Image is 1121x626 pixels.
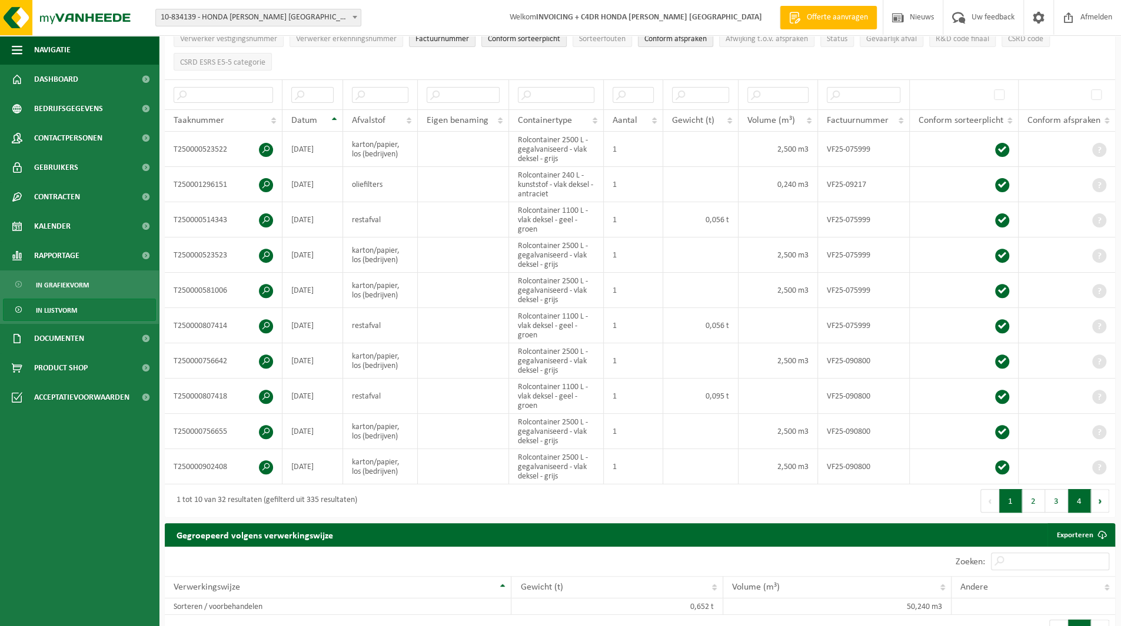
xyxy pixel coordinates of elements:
[509,237,604,273] td: Rolcontainer 2500 L - gegalvaniseerd - vlak deksel - grijs
[818,167,910,202] td: VF25-09217
[960,583,988,592] span: Andere
[663,202,738,237] td: 0,056 t
[827,116,889,125] span: Factuurnummer
[739,132,818,167] td: 2,500 m3
[818,132,910,167] td: VF25-075999
[36,299,77,322] span: In lijstvorm
[165,308,282,343] td: T250000807414
[604,379,663,414] td: 1
[1027,116,1100,125] span: Conform afspraken
[282,343,343,379] td: [DATE]
[1047,523,1114,547] a: Exporteren
[866,35,917,43] span: Gevaarlijk afval
[165,414,282,449] td: T250000756655
[818,202,910,237] td: VF25-075999
[156,9,361,26] span: 10-834139 - HONDA MERTENS ANTWERPEN - BOECHOUT
[34,383,129,412] span: Acceptatievoorwaarden
[509,414,604,449] td: Rolcontainer 2500 L - gegalvaniseerd - vlak deksel - grijs
[1068,489,1091,513] button: 4
[343,308,418,343] td: restafval
[579,35,626,43] span: Sorteerfouten
[604,308,663,343] td: 1
[818,414,910,449] td: VF25-090800
[723,598,952,615] td: 50,240 m3
[409,29,475,47] button: FactuurnummerFactuurnummer: Activate to sort
[34,65,78,94] span: Dashboard
[604,132,663,167] td: 1
[818,449,910,484] td: VF25-090800
[804,12,871,24] span: Offerte aanvragen
[165,237,282,273] td: T250000523523
[719,29,814,47] button: Afwijking t.o.v. afsprakenAfwijking t.o.v. afspraken: Activate to sort
[3,273,156,296] a: In grafiekvorm
[739,273,818,308] td: 2,500 m3
[827,35,847,43] span: Status
[536,13,762,22] strong: INVOICING + C4DR HONDA [PERSON_NAME] [GEOGRAPHIC_DATA]
[604,237,663,273] td: 1
[290,29,403,47] button: Verwerker erkenningsnummerVerwerker erkenningsnummer: Activate to sort
[165,343,282,379] td: T250000756642
[732,583,780,592] span: Volume (m³)
[34,241,79,270] span: Rapportage
[343,449,418,484] td: karton/papier, los (bedrijven)
[818,273,910,308] td: VF25-075999
[343,273,418,308] td: karton/papier, los (bedrijven)
[672,116,714,125] span: Gewicht (t)
[165,598,511,615] td: Sorteren / voorbehandelen
[613,116,637,125] span: Aantal
[604,343,663,379] td: 1
[860,29,923,47] button: Gevaarlijk afval : Activate to sort
[604,167,663,202] td: 1
[1091,489,1109,513] button: Next
[509,132,604,167] td: Rolcontainer 2500 L - gegalvaniseerd - vlak deksel - grijs
[282,379,343,414] td: [DATE]
[36,274,89,296] span: In grafiekvorm
[573,29,632,47] button: SorteerfoutenSorteerfouten: Activate to sort
[174,53,272,71] button: CSRD ESRS E5-5 categorieCSRD ESRS E5-5 categorie: Activate to sort
[165,273,282,308] td: T250000581006
[511,598,723,615] td: 0,652 t
[1008,35,1043,43] span: CSRD code
[1022,489,1045,513] button: 2
[1045,489,1068,513] button: 3
[509,379,604,414] td: Rolcontainer 1100 L - vlak deksel - geel - groen
[180,58,265,67] span: CSRD ESRS E5-5 categorie
[34,324,84,353] span: Documenten
[604,414,663,449] td: 1
[726,35,808,43] span: Afwijking t.o.v. afspraken
[282,414,343,449] td: [DATE]
[174,583,240,592] span: Verwerkingswijze
[296,35,397,43] span: Verwerker erkenningsnummer
[739,237,818,273] td: 2,500 m3
[427,116,488,125] span: Eigen benaming
[282,273,343,308] td: [DATE]
[919,116,1003,125] span: Conform sorteerplicht
[34,212,71,241] span: Kalender
[155,9,361,26] span: 10-834139 - HONDA MERTENS ANTWERPEN - BOECHOUT
[282,237,343,273] td: [DATE]
[165,379,282,414] td: T250000807418
[638,29,713,47] button: Conform afspraken : Activate to sort
[343,379,418,414] td: restafval
[343,132,418,167] td: karton/papier, los (bedrijven)
[34,94,103,123] span: Bedrijfsgegevens
[34,153,78,182] span: Gebruikers
[509,167,604,202] td: Rolcontainer 240 L - kunststof - vlak deksel - antraciet
[663,379,738,414] td: 0,095 t
[820,29,854,47] button: StatusStatus: Activate to sort
[34,353,88,383] span: Product Shop
[343,167,418,202] td: oliefilters
[415,35,469,43] span: Factuurnummer
[956,557,985,567] label: Zoeken:
[3,299,156,321] a: In lijstvorm
[174,29,284,47] button: Verwerker vestigingsnummerVerwerker vestigingsnummer: Activate to sort
[739,167,818,202] td: 0,240 m3
[818,308,910,343] td: VF25-075999
[739,449,818,484] td: 2,500 m3
[165,523,345,546] h2: Gegroepeerd volgens verwerkingswijze
[663,308,738,343] td: 0,056 t
[747,116,795,125] span: Volume (m³)
[174,116,224,125] span: Taaknummer
[165,449,282,484] td: T250000902408
[518,116,572,125] span: Containertype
